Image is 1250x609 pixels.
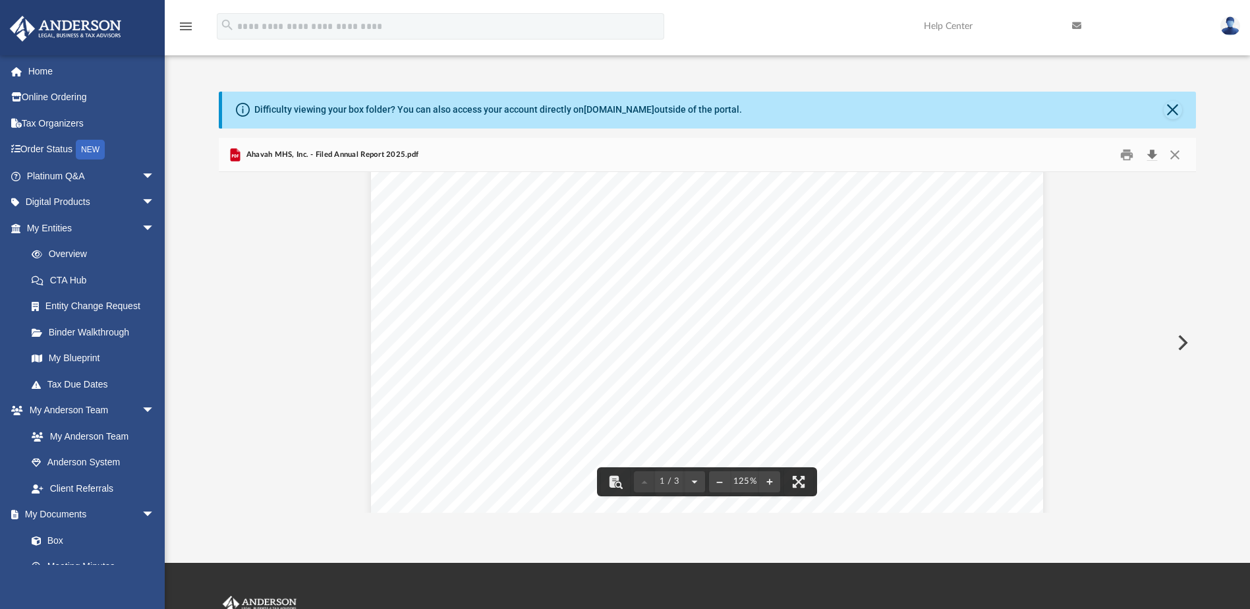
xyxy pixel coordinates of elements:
[733,249,744,447] span: X
[646,249,657,447] span: `
[416,279,427,477] span: \
[421,279,432,477] span: ]
[538,249,549,447] span: D
[443,190,454,388] span: E
[627,249,637,447] span: O
[548,190,558,388] span: &
[493,279,514,477] span: +C
[565,279,575,477] span: A
[424,219,434,417] span: G
[526,190,537,388] span: W
[18,371,175,397] a: Tax Due Dates
[9,136,175,163] a: Order StatusNEW
[665,279,675,477] span: a
[18,345,168,372] a: My Blueprint
[617,279,627,477] span: D
[503,355,521,553] span: 
[9,58,175,84] a: Home
[18,527,161,554] a: Box
[142,215,168,242] span: arrow_drop_down
[599,279,610,477] span: D
[454,207,488,405] span:  =
[665,249,675,447] span: a
[254,103,742,117] div: Difficulty viewing your box folder? You can also access your account directly on outside of the p...
[727,249,737,447] span: &
[572,249,582,447] span: U
[455,190,476,388] span: FW
[721,249,731,447] span: X
[532,190,543,388] span: T
[416,190,427,388] span: S
[486,355,523,553] span: 
[18,241,175,268] a: Overview
[448,219,459,417] span: U
[646,279,657,477] span: `
[430,190,441,388] span: +
[604,249,614,447] span: F
[543,249,554,447] span: ^
[243,149,418,161] span: Ahavah MHS, Inc. - Filed Annual Report 2025.pdf
[627,279,637,477] span: O
[431,219,441,417] span: X
[18,267,175,293] a: CTA Hub
[6,16,125,42] img: Anderson Advisors Platinum Portal
[508,279,519,477] span: X
[584,104,654,115] a: [DOMAIN_NAME]
[528,279,539,477] span: K
[493,249,514,447] span: +C
[637,279,647,477] span: ]
[730,477,759,486] div: Current zoom level
[431,249,441,447] span: L
[660,249,670,447] span: L
[486,385,503,583] span: 
[515,249,536,447] span: UN
[469,249,479,447] span: T
[142,502,168,529] span: arrow_drop_down
[1167,324,1196,361] button: Next File
[579,249,589,447] span: V
[604,279,614,477] span: F
[455,279,466,477] span: ^
[543,279,554,477] span: ^
[469,279,479,477] span: T
[439,279,460,477] span: BG
[479,296,497,494] span: 
[572,190,582,388] span: F
[511,355,550,553] span:  
[515,279,536,477] span: UN
[474,207,492,405] span: 
[693,249,703,447] span: X
[9,215,175,241] a: My Entitiesarrow_drop_down
[650,249,660,447] span: ]
[632,249,642,447] span: N
[622,249,633,447] span: M
[650,279,660,477] span: ]
[594,279,604,477] span: C
[9,84,175,111] a: Online Ordering
[478,190,489,388] span: T
[9,163,175,189] a: Platinum Q&Aarrow_drop_down
[669,249,680,447] span: D
[462,249,472,447] span: U
[508,249,519,447] span: X
[178,18,194,34] i: menu
[476,279,497,477] span: __
[533,249,544,447] span: K
[462,279,472,477] span: U
[142,397,168,424] span: arrow_drop_down
[1114,144,1140,165] button: Print
[421,249,432,447] span: ]
[594,249,604,447] span: C
[422,190,433,388] span: T
[550,279,560,477] span: &
[496,190,516,388] span: XG
[476,249,497,447] span: __
[18,475,168,502] a: Client Referrals
[1140,144,1164,165] button: Download
[416,249,427,447] span: \
[18,293,175,320] a: Entity Change Request
[622,279,633,477] span: M
[538,279,549,477] span: D
[76,140,105,159] div: NEW
[18,449,168,476] a: Anderson System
